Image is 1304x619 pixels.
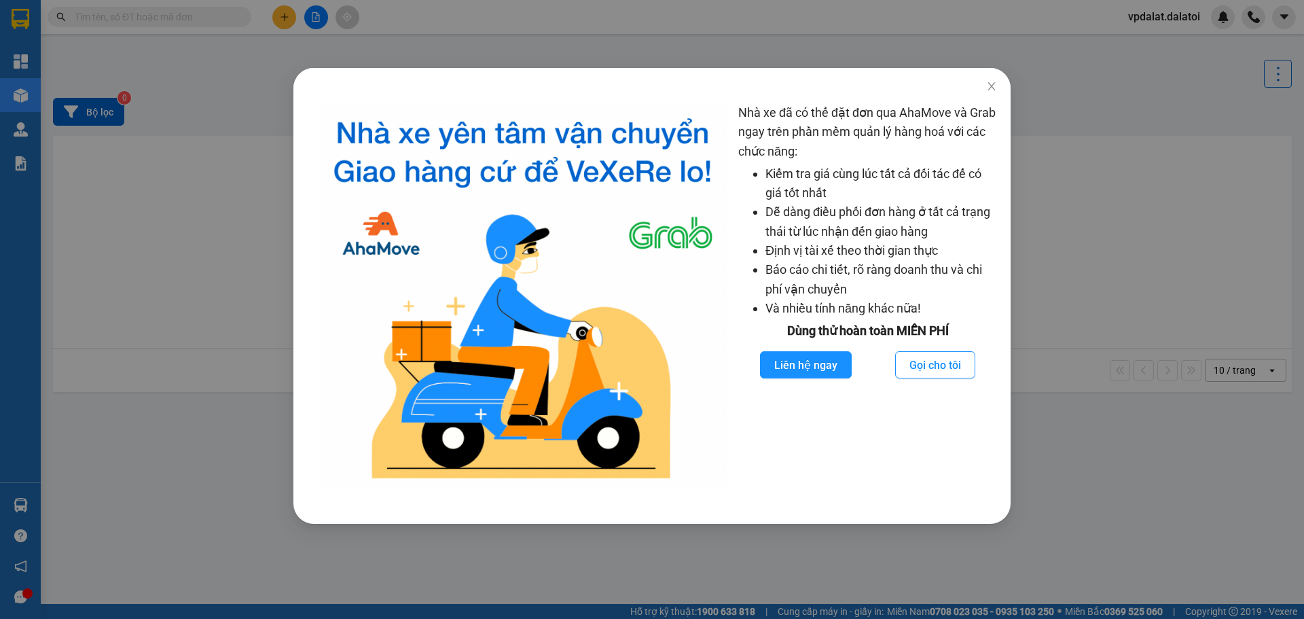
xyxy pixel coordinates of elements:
button: Close [973,68,1011,106]
button: Gọi cho tôi [895,351,975,378]
img: logo [318,103,727,490]
li: Kiểm tra giá cùng lúc tất cả đối tác để có giá tốt nhất [765,164,997,203]
button: Liên hệ ngay [760,351,852,378]
span: Gọi cho tôi [909,357,961,374]
li: Báo cáo chi tiết, rõ ràng doanh thu và chi phí vận chuyển [765,260,997,299]
span: Liên hệ ngay [774,357,837,374]
li: Định vị tài xế theo thời gian thực [765,241,997,260]
span: close [986,81,997,92]
div: Nhà xe đã có thể đặt đơn qua AhaMove và Grab ngay trên phần mềm quản lý hàng hoá với các chức năng: [738,103,997,490]
div: Dùng thử hoàn toàn MIỄN PHÍ [738,321,997,340]
li: Và nhiều tính năng khác nữa! [765,299,997,318]
li: Dễ dàng điều phối đơn hàng ở tất cả trạng thái từ lúc nhận đến giao hàng [765,202,997,241]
